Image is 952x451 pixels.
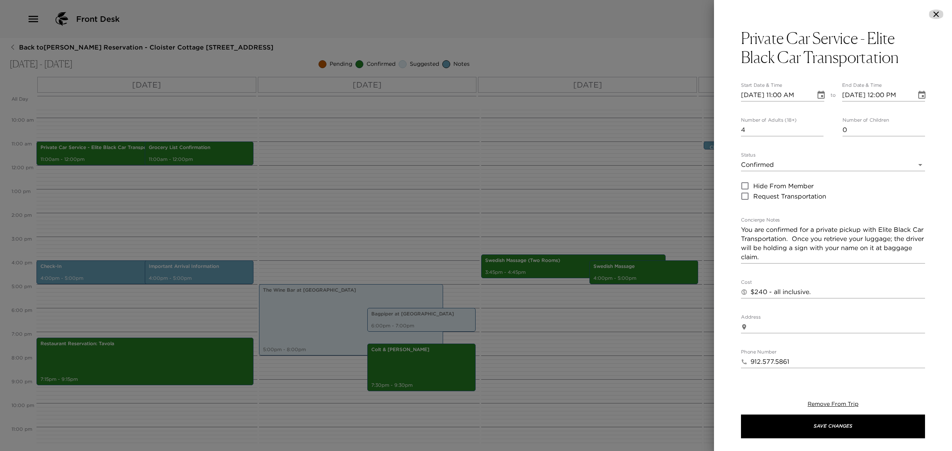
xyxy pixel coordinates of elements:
textarea: $240 - all inclusive. [750,287,925,296]
button: Choose date, selected date is Sep 18, 2025 [914,87,930,103]
label: Number of Adults (18+) [741,117,797,124]
span: to [831,92,836,101]
button: Private Car Service - Elite Black Car Transportation [741,29,925,67]
span: Request Transportation [753,191,826,201]
button: Remove From Trip [808,400,858,408]
div: Confirmed [741,159,925,171]
button: Save Changes [741,415,925,438]
label: Status [741,152,756,159]
label: Cost [741,279,752,286]
span: Hide From Member [753,181,814,191]
input: MM/DD/YYYY hh:mm aa [842,89,911,101]
label: Phone Number [741,349,776,355]
button: Choose date, selected date is Sep 18, 2025 [813,87,829,103]
label: Address [741,314,761,321]
label: Concierge Notes [741,217,780,224]
textarea: You are confirmed for a private pickup with Elite Black Car Transportation. Once you retrieve you... [741,225,925,262]
label: End Date & Time [842,82,882,89]
label: Number of Children [843,117,889,124]
input: MM/DD/YYYY hh:mm aa [741,89,810,101]
label: Start Date & Time [741,82,782,89]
